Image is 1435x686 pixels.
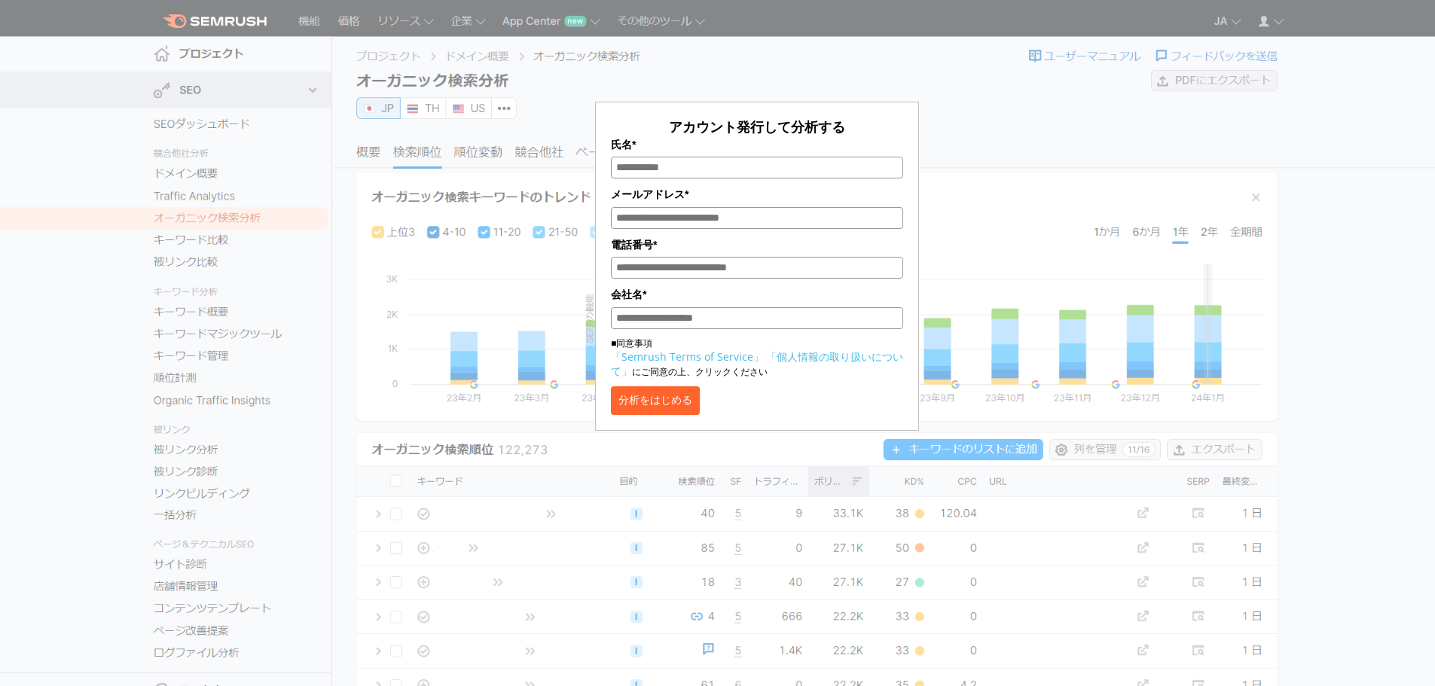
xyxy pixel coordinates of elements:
a: 「Semrush Terms of Service」 [611,349,764,364]
p: ■同意事項 にご同意の上、クリックください [611,337,903,379]
span: アカウント発行して分析する [669,117,845,136]
a: 「個人情報の取り扱いについて」 [611,349,903,378]
button: 分析をはじめる [611,386,700,415]
label: 電話番号* [611,236,903,253]
label: メールアドレス* [611,186,903,203]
